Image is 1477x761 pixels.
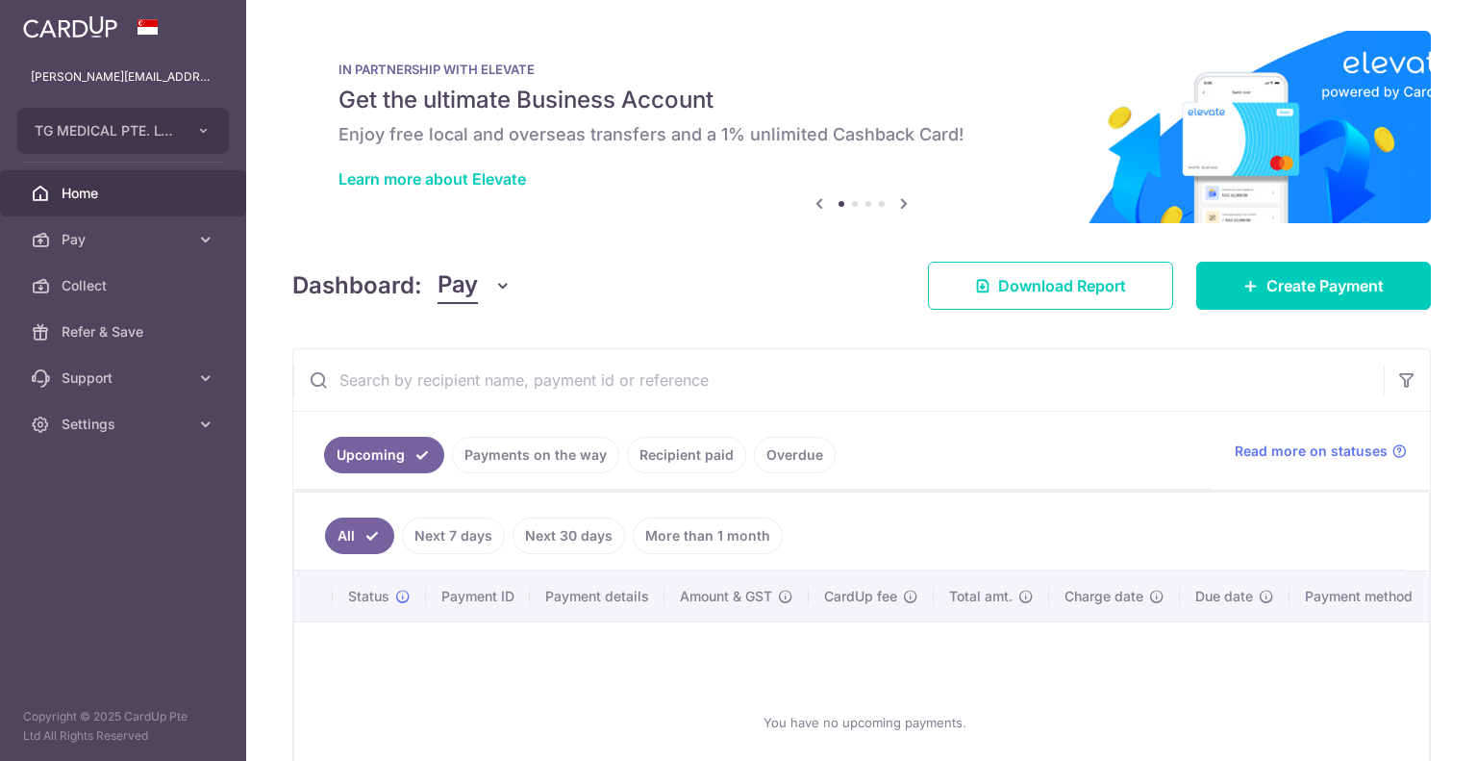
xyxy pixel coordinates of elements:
a: Next 7 days [402,518,505,554]
input: Search by recipient name, payment id or reference [293,349,1384,411]
a: Payments on the way [452,437,619,473]
span: Total amt. [949,587,1013,606]
img: CardUp [23,15,117,38]
th: Payment method [1289,571,1436,621]
span: Pay [438,267,478,304]
h6: Enjoy free local and overseas transfers and a 1% unlimited Cashback Card! [338,123,1385,146]
span: Status [348,587,389,606]
span: Collect [62,276,188,295]
span: Settings [62,415,188,434]
span: Amount & GST [680,587,772,606]
span: Due date [1195,587,1253,606]
th: Payment details [530,571,664,621]
span: Download Report [998,274,1126,297]
a: Create Payment [1196,262,1431,310]
p: [PERSON_NAME][EMAIL_ADDRESS][DOMAIN_NAME] [31,67,215,87]
a: Download Report [928,262,1173,310]
a: Recipient paid [627,437,746,473]
th: Payment ID [426,571,530,621]
span: Refer & Save [62,322,188,342]
h4: Dashboard: [292,268,422,303]
a: Learn more about Elevate [338,169,526,189]
a: More than 1 month [633,518,783,554]
span: Create Payment [1266,274,1384,297]
span: CardUp fee [824,587,897,606]
button: TG MEDICAL PTE. LTD. [17,108,229,154]
a: Read more on statuses [1235,442,1407,461]
a: Overdue [754,437,836,473]
button: Pay [438,267,512,304]
span: Home [62,184,188,203]
img: Renovation banner [292,31,1431,223]
a: Next 30 days [513,518,625,554]
a: All [325,518,394,554]
h5: Get the ultimate Business Account [338,85,1385,115]
span: Pay [62,230,188,249]
span: Support [62,368,188,388]
p: IN PARTNERSHIP WITH ELEVATE [338,62,1385,77]
span: TG MEDICAL PTE. LTD. [35,121,177,140]
a: Upcoming [324,437,444,473]
span: Charge date [1064,587,1143,606]
span: Read more on statuses [1235,442,1388,461]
